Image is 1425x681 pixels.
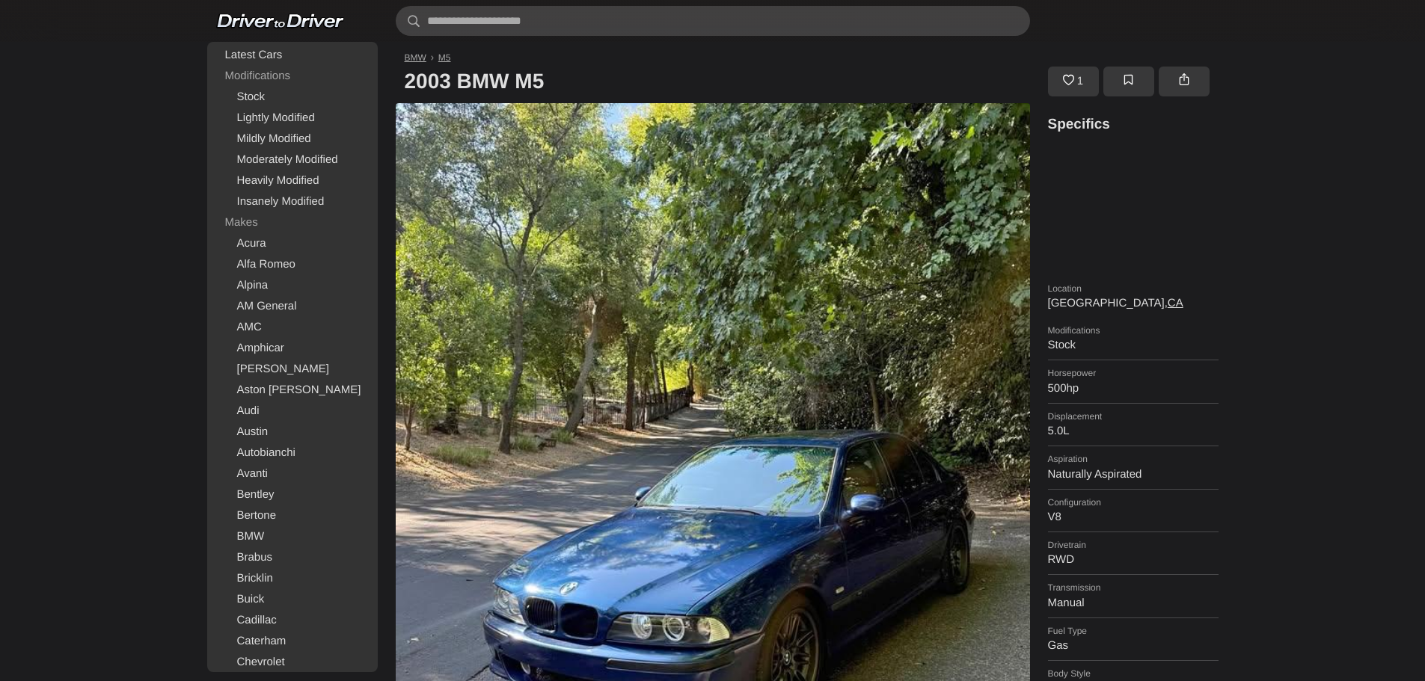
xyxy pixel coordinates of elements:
[210,505,375,526] a: Bertone
[405,52,426,63] a: BMW
[210,338,375,359] a: Amphicar
[1048,540,1219,550] dt: Drivetrain
[1048,67,1099,96] a: 1
[396,52,1219,63] nav: Breadcrumb
[438,52,451,63] a: M5
[1048,297,1219,310] dd: [GEOGRAPHIC_DATA],
[1168,297,1183,309] a: CA
[210,233,375,254] a: Acura
[210,275,375,296] a: Alpina
[210,484,375,505] a: Bentley
[210,401,375,422] a: Audi
[210,631,375,652] a: Caterham
[1048,597,1219,610] dd: Manual
[210,443,375,463] a: Autobianchi
[210,150,375,170] a: Moderately Modified
[1048,325,1219,336] dt: Modifications
[210,652,375,673] a: Chevrolet
[210,422,375,443] a: Austin
[210,87,375,108] a: Stock
[210,317,375,338] a: AMC
[210,296,375,317] a: AM General
[1048,425,1219,438] dd: 5.0L
[396,60,1039,103] h1: 2003 BMW M5
[1048,639,1219,653] dd: Gas
[1048,468,1219,481] dd: Naturally Aspirated
[210,129,375,150] a: Mildly Modified
[210,359,375,380] a: [PERSON_NAME]
[210,463,375,484] a: Avanti
[1048,497,1219,508] dt: Configuration
[1048,553,1219,567] dd: RWD
[1048,668,1219,679] dt: Body Style
[1048,115,1219,135] h3: Specifics
[1048,411,1219,422] dt: Displacement
[210,547,375,568] a: Brabus
[210,610,375,631] a: Cadillac
[210,380,375,401] a: Aston [PERSON_NAME]
[210,45,375,66] a: Latest Cars
[210,254,375,275] a: Alfa Romeo
[1048,582,1219,593] dt: Transmission
[210,108,375,129] a: Lightly Modified
[210,568,375,589] a: Bricklin
[1048,626,1219,636] dt: Fuel Type
[210,170,375,191] a: Heavily Modified
[1048,283,1219,294] dt: Location
[1048,339,1219,352] dd: Stock
[1048,511,1219,524] dd: V8
[1048,382,1219,395] dd: 500hp
[210,589,375,610] a: Buick
[210,191,375,212] a: Insanely Modified
[210,526,375,547] a: BMW
[1048,368,1219,378] dt: Horsepower
[1048,454,1219,464] dt: Aspiration
[210,212,375,233] div: Makes
[210,66,375,87] div: Modifications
